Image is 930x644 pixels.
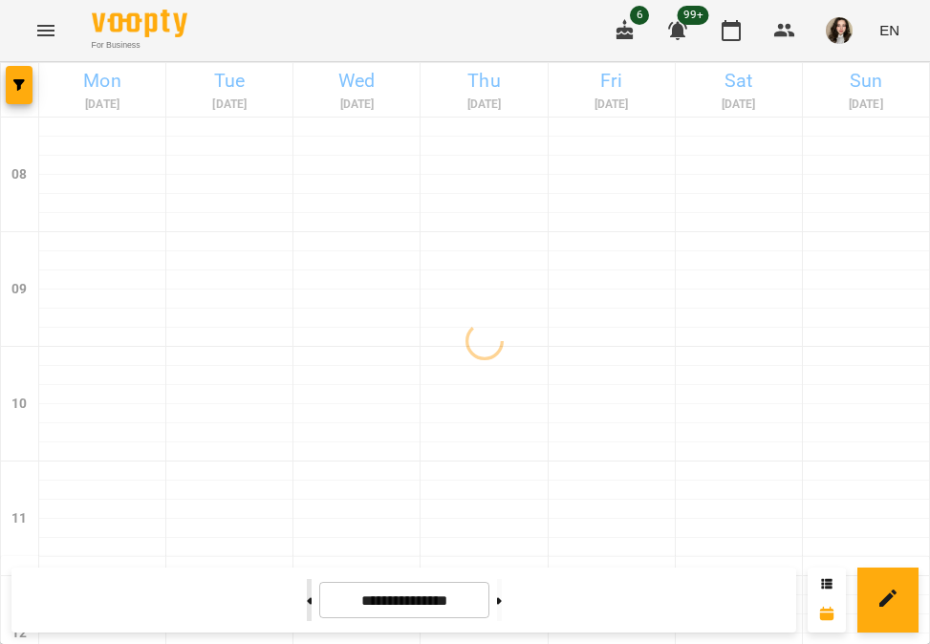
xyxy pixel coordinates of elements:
h6: [DATE] [169,96,290,114]
button: EN [872,12,907,48]
h6: Thu [423,66,544,96]
h6: Sun [806,66,926,96]
h6: [DATE] [423,96,544,114]
button: Menu [23,8,69,54]
span: EN [879,20,899,40]
h6: 10 [11,394,27,415]
h6: [DATE] [806,96,926,114]
span: For Business [92,39,187,52]
h6: 09 [11,279,27,300]
h6: Tue [169,66,290,96]
h6: [DATE] [42,96,162,114]
h6: Wed [296,66,417,96]
img: Voopty Logo [92,10,187,37]
img: ebd0ea8fb81319dcbaacf11cd4698c16.JPG [826,17,853,44]
span: 6 [630,6,649,25]
h6: [DATE] [296,96,417,114]
h6: [DATE] [679,96,799,114]
h6: 08 [11,164,27,185]
h6: Mon [42,66,162,96]
h6: Sat [679,66,799,96]
h6: 11 [11,508,27,529]
span: 99+ [678,6,709,25]
h6: [DATE] [552,96,672,114]
h6: Fri [552,66,672,96]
